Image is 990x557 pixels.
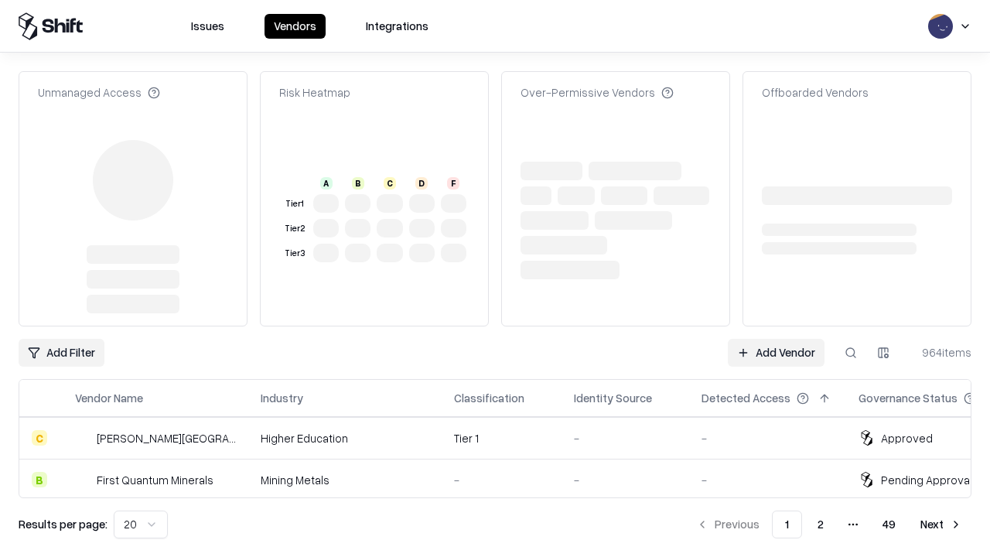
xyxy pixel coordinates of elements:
[19,516,108,532] p: Results per page:
[279,84,350,101] div: Risk Heatmap
[97,472,213,488] div: First Quantum Minerals
[574,390,652,406] div: Identity Source
[38,84,160,101] div: Unmanaged Access
[702,390,790,406] div: Detected Access
[415,177,428,190] div: D
[702,472,834,488] div: -
[881,472,972,488] div: Pending Approval
[881,430,933,446] div: Approved
[261,430,429,446] div: Higher Education
[728,339,824,367] a: Add Vendor
[687,511,971,538] nav: pagination
[19,339,104,367] button: Add Filter
[910,344,971,361] div: 964 items
[282,247,307,260] div: Tier 3
[265,14,326,39] button: Vendors
[384,177,396,190] div: C
[97,430,236,446] div: [PERSON_NAME][GEOGRAPHIC_DATA]
[261,390,303,406] div: Industry
[859,390,958,406] div: Governance Status
[75,472,90,487] img: First Quantum Minerals
[702,430,834,446] div: -
[261,472,429,488] div: Mining Metals
[772,511,802,538] button: 1
[182,14,234,39] button: Issues
[352,177,364,190] div: B
[357,14,438,39] button: Integrations
[282,222,307,235] div: Tier 2
[521,84,674,101] div: Over-Permissive Vendors
[447,177,459,190] div: F
[320,177,333,190] div: A
[75,430,90,446] img: Reichman University
[805,511,836,538] button: 2
[32,472,47,487] div: B
[454,472,549,488] div: -
[32,430,47,446] div: C
[574,472,677,488] div: -
[574,430,677,446] div: -
[282,197,307,210] div: Tier 1
[75,390,143,406] div: Vendor Name
[762,84,869,101] div: Offboarded Vendors
[911,511,971,538] button: Next
[870,511,908,538] button: 49
[454,430,549,446] div: Tier 1
[454,390,524,406] div: Classification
